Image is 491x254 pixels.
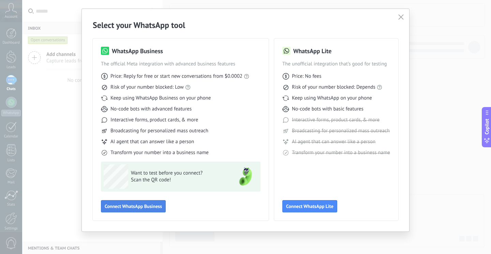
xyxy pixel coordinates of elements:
[110,138,194,145] span: AI agent that can answer like a person
[110,73,242,80] span: Price: Reply for free or start new conversations from $0.0002
[233,164,258,189] img: green-phone.png
[131,170,230,177] span: Want to test before you connect?
[110,128,208,134] span: Broadcasting for personalized mass outreach
[93,20,398,30] h2: Select your WhatsApp tool
[110,106,192,113] span: No-code bots with advanced features
[110,84,184,91] span: Risk of your number blocked: Low
[101,61,261,68] span: The official Meta integration with advanced business features
[282,200,337,212] button: Connect WhatsApp Lite
[292,138,375,145] span: AI agent that can answer like a person
[292,128,390,134] span: Broadcasting for personalized mass outreach
[101,200,166,212] button: Connect WhatsApp Business
[292,84,375,91] span: Risk of your number blocked: Depends
[292,149,390,156] span: Transform your number into a business name
[293,47,331,55] h3: WhatsApp Lite
[131,177,230,183] span: Scan the QR code!
[105,204,162,209] span: Connect WhatsApp Business
[483,119,490,134] span: Copilot
[286,204,333,209] span: Connect WhatsApp Lite
[292,73,321,80] span: Price: No fees
[282,61,390,68] span: The unofficial integration that’s good for testing
[110,117,198,123] span: Interactive forms, product cards, & more
[292,117,380,123] span: Interactive forms, product cards, & more
[112,47,163,55] h3: WhatsApp Business
[110,149,209,156] span: Transform your number into a business name
[110,95,211,102] span: Keep using WhatsApp Business on your phone
[292,106,363,113] span: No-code bots with basic features
[292,95,372,102] span: Keep using WhatsApp on your phone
